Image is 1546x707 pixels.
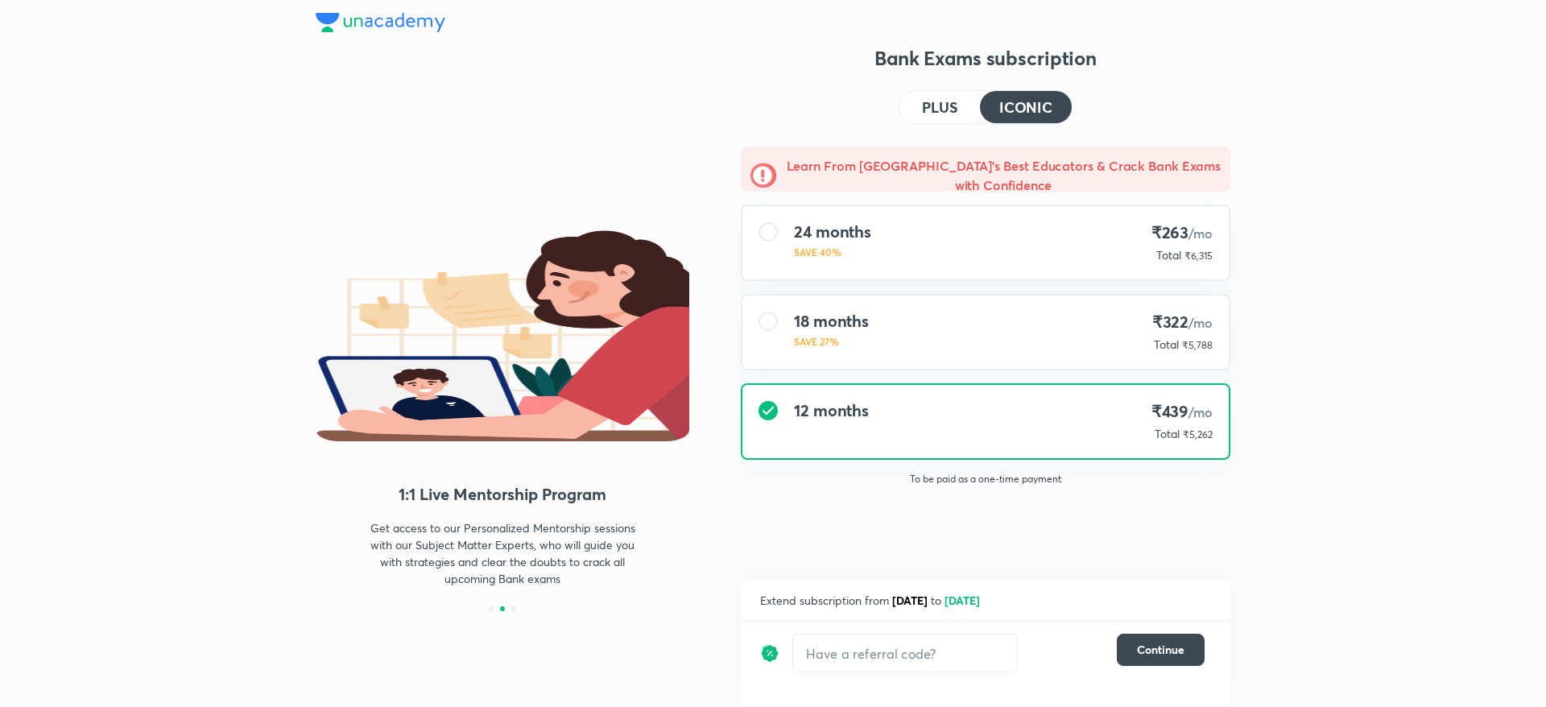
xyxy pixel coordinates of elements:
[316,13,445,32] img: Company Logo
[728,473,1243,486] p: To be paid as a one-time payment
[1188,403,1213,420] span: /mo
[793,635,1017,672] input: Have a referral code?
[899,91,980,123] button: PLUS
[760,634,779,672] img: discount
[316,161,689,441] img: 1_1_Mentor_Creative_e302d008be.png
[999,100,1052,114] h4: ICONIC
[1182,339,1213,351] span: ₹5,788
[1150,222,1213,244] h4: ₹263
[362,519,643,587] p: Get access to our Personalized Mentorship sessions with our Subject Matter Experts, who will guid...
[1183,428,1213,440] span: ₹5,262
[741,45,1230,71] h3: Bank Exams subscription
[1156,247,1181,263] p: Total
[794,245,871,259] p: SAVE 40%
[1155,426,1180,442] p: Total
[760,593,983,608] span: Extend subscription from to
[1184,250,1213,262] span: ₹6,315
[786,156,1221,195] h5: Learn From [GEOGRAPHIC_DATA]'s Best Educators & Crack Bank Exams with Confidence
[945,593,980,608] span: [DATE]
[1117,634,1205,666] button: Continue
[750,163,776,188] img: -
[794,401,869,420] h4: 12 months
[922,100,957,114] h4: PLUS
[892,593,928,608] span: [DATE]
[1188,314,1213,331] span: /mo
[794,334,869,349] p: SAVE 27%
[1148,401,1213,423] h4: ₹439
[1137,642,1184,658] span: Continue
[980,91,1072,123] button: ICONIC
[794,312,869,331] h4: 18 months
[1147,312,1213,333] h4: ₹322
[1154,337,1179,353] p: Total
[316,482,689,506] h4: 1:1 Live Mentorship Program
[794,222,871,242] h4: 24 months
[1188,225,1213,242] span: /mo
